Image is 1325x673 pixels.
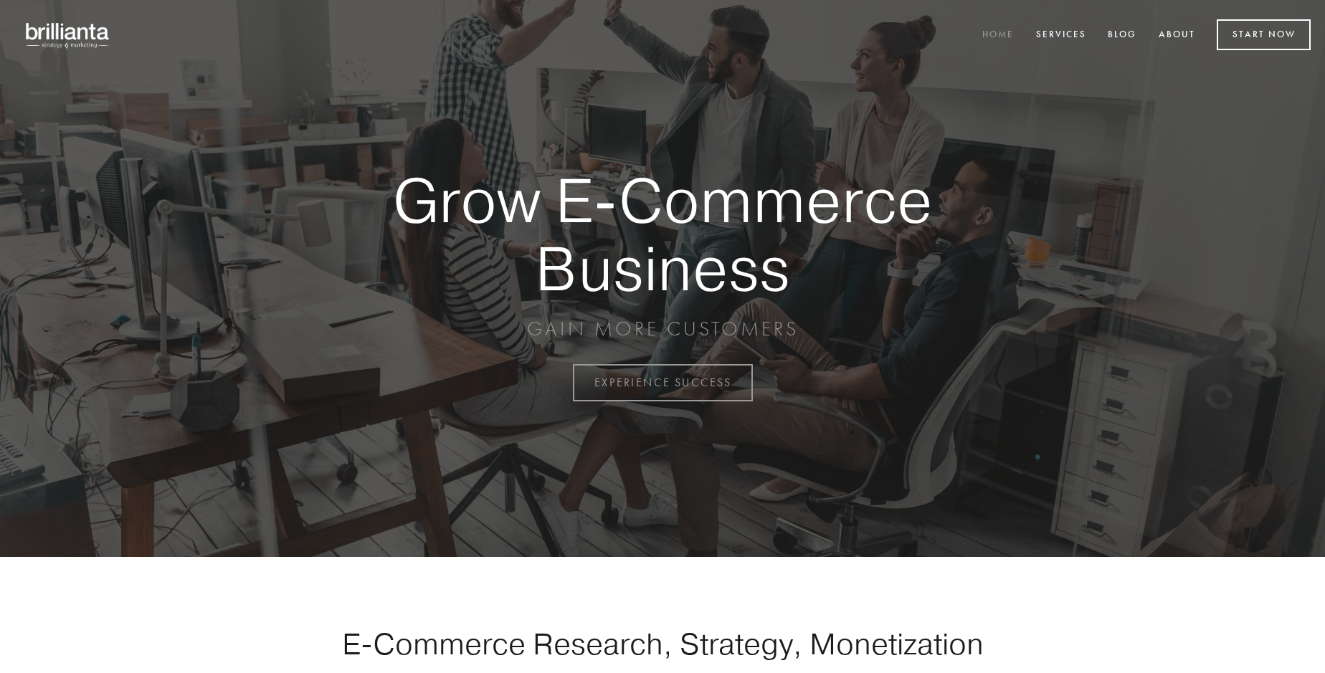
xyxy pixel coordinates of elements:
a: About [1149,24,1205,47]
a: Home [973,24,1023,47]
h1: E-Commerce Research, Strategy, Monetization [297,626,1028,662]
a: EXPERIENCE SUCCESS [573,364,753,401]
a: Blog [1098,24,1146,47]
p: GAIN MORE CUSTOMERS [343,316,982,342]
a: Start Now [1217,19,1311,50]
a: Services [1027,24,1096,47]
strong: Grow E-Commerce Business [343,166,982,302]
img: brillianta - research, strategy, marketing [14,14,122,56]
